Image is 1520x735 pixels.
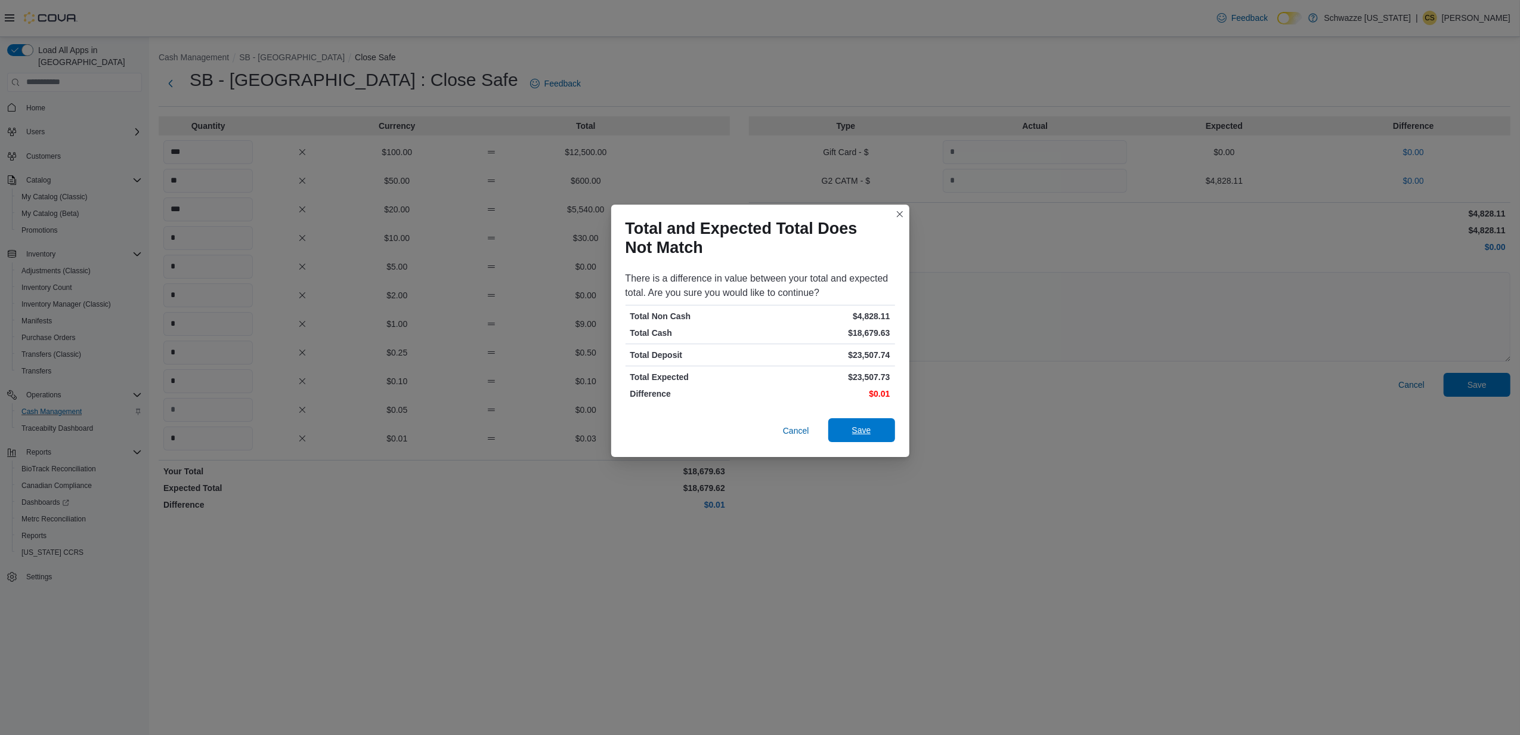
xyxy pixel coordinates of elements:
[630,327,758,339] p: Total Cash
[852,424,871,436] span: Save
[763,388,890,400] p: $0.01
[828,418,895,442] button: Save
[778,419,814,443] button: Cancel
[763,371,890,383] p: $23,507.73
[763,349,890,361] p: $23,507.74
[893,207,907,221] button: Closes this modal window
[763,310,890,322] p: $4,828.11
[626,271,895,300] div: There is a difference in value between your total and expected total. Are you sure you would like...
[630,349,758,361] p: Total Deposit
[763,327,890,339] p: $18,679.63
[630,388,758,400] p: Difference
[630,371,758,383] p: Total Expected
[630,310,758,322] p: Total Non Cash
[626,219,886,257] h1: Total and Expected Total Does Not Match
[783,425,809,437] span: Cancel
